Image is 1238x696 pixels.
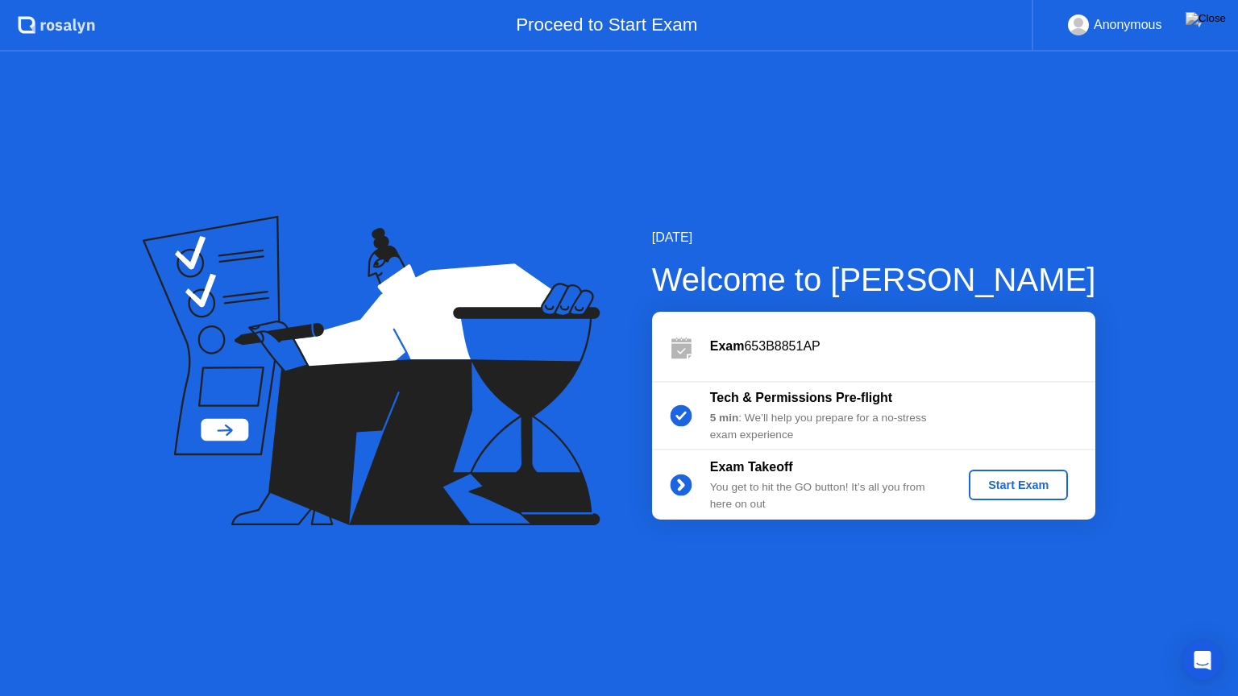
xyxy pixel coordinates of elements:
b: Exam Takeoff [710,460,793,474]
b: Exam [710,339,745,353]
div: Start Exam [975,478,1061,491]
button: Start Exam [969,470,1068,500]
b: 5 min [710,412,739,424]
div: : We’ll help you prepare for a no-stress exam experience [710,410,942,443]
div: Anonymous [1094,14,1162,35]
div: You get to hit the GO button! It’s all you from here on out [710,479,942,512]
div: [DATE] [652,228,1096,247]
div: 653B8851AP [710,337,1095,356]
div: Welcome to [PERSON_NAME] [652,255,1096,304]
b: Tech & Permissions Pre-flight [710,391,892,404]
img: Close [1186,12,1226,25]
div: Open Intercom Messenger [1183,641,1222,680]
